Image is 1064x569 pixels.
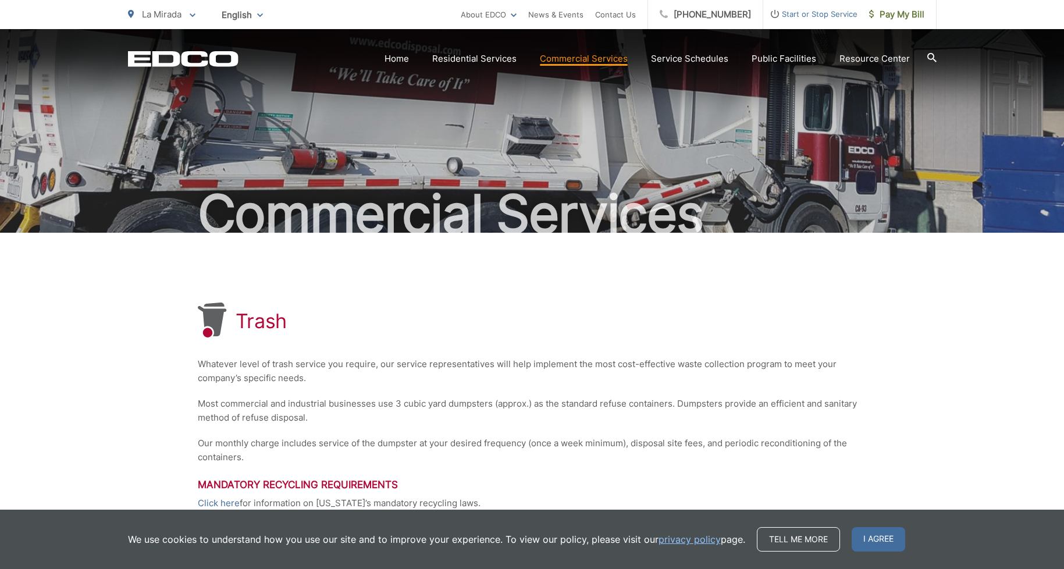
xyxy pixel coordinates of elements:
[198,357,867,385] p: Whatever level of trash service you require, our service representatives will help implement the ...
[213,5,272,25] span: English
[595,8,636,22] a: Contact Us
[128,51,239,67] a: EDCD logo. Return to the homepage.
[852,527,905,552] span: I agree
[752,52,816,66] a: Public Facilities
[198,479,867,490] h3: Mandatory Recycling Requirements
[128,185,937,243] h2: Commercial Services
[651,52,728,66] a: Service Schedules
[128,532,745,546] p: We use cookies to understand how you use our site and to improve your experience. To view our pol...
[461,8,517,22] a: About EDCO
[198,436,867,464] p: Our monthly charge includes service of the dumpster at your desired frequency (once a week minimu...
[839,52,910,66] a: Resource Center
[198,397,867,425] p: Most commercial and industrial businesses use 3 cubic yard dumpsters (approx.) as the standard re...
[385,52,409,66] a: Home
[869,8,924,22] span: Pay My Bill
[528,8,583,22] a: News & Events
[540,52,628,66] a: Commercial Services
[198,496,240,510] a: Click here
[757,527,840,552] a: Tell me more
[659,532,721,546] a: privacy policy
[142,9,182,20] span: La Mirada
[198,496,867,510] p: for information on [US_STATE]’s mandatory recycling laws.
[236,310,287,333] h1: Trash
[432,52,517,66] a: Residential Services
